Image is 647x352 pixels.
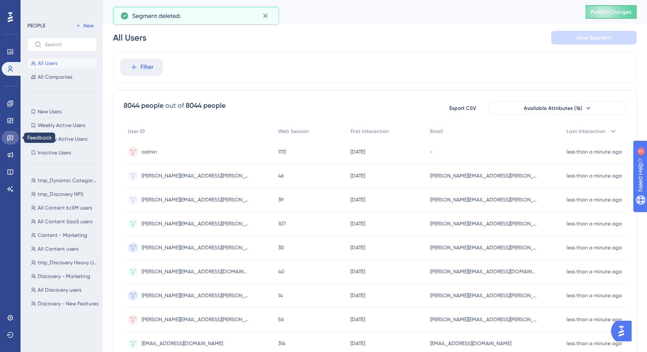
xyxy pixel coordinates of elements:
time: less than a minute ago [567,317,622,322]
button: Weekly Active Users [27,120,97,130]
span: All Companies [38,74,72,80]
span: First Interaction [350,128,389,135]
time: less than a minute ago [567,269,622,275]
time: less than a minute ago [567,149,622,155]
button: Filter [120,59,163,76]
span: Content - Marketing [38,232,87,239]
span: admin [142,148,157,155]
time: [DATE] [350,340,365,346]
span: [PERSON_NAME][EMAIL_ADDRESS][DOMAIN_NAME] [142,268,249,275]
span: New Users [38,108,62,115]
span: [PERSON_NAME][EMAIL_ADDRESS][PERSON_NAME][DOMAIN_NAME] [142,316,249,323]
span: 314 [278,340,285,347]
div: All Users [113,32,146,44]
time: less than a minute ago [567,245,622,251]
span: Discovery - Marketing [38,273,90,280]
button: Publish Changes [585,5,637,19]
span: All Content SaaS users [38,218,92,225]
span: [EMAIL_ADDRESS][DOMAIN_NAME] [142,340,223,347]
span: All Discovery users [38,287,81,293]
button: All Discovery users [27,285,102,295]
span: 14 [278,292,283,299]
time: [DATE] [350,221,365,227]
span: [PERSON_NAME][EMAIL_ADDRESS][PERSON_NAME][DOMAIN_NAME] [142,292,249,299]
time: less than a minute ago [567,340,622,346]
button: All Content SaaS users [27,216,102,227]
div: out of [165,101,184,111]
button: Export CSV [441,101,484,115]
span: [PERSON_NAME][EMAIL_ADDRESS][PERSON_NAME][DOMAIN_NAME] [430,196,537,203]
div: PEOPLE [27,22,45,29]
div: People [113,6,564,18]
span: [PERSON_NAME][EMAIL_ADDRESS][PERSON_NAME][DOMAIN_NAME] [142,172,249,179]
span: [PERSON_NAME][EMAIL_ADDRESS][PERSON_NAME][DOMAIN_NAME] [430,172,537,179]
span: Email [430,128,443,135]
button: All Companies [27,72,97,82]
time: [DATE] [350,149,365,155]
time: [DATE] [350,317,365,322]
button: Content - Marketing [27,230,102,240]
span: [PERSON_NAME][EMAIL_ADDRESS][PERSON_NAME][DOMAIN_NAME] [430,316,537,323]
span: New [83,22,94,29]
button: Monthly Active Users [27,134,97,144]
span: 56 [278,316,284,323]
time: [DATE] [350,173,365,179]
span: Export CSV [449,105,476,112]
span: [PERSON_NAME][EMAIL_ADDRESS][PERSON_NAME][DOMAIN_NAME] [142,220,249,227]
span: Filter [140,62,154,72]
div: 8044 people [124,101,163,111]
span: 46 [278,172,284,179]
span: User ID [128,128,145,135]
span: Discovery - New Features [38,300,98,307]
span: Web Session [278,128,309,135]
button: Save Segment [551,31,637,44]
span: All Content brXM users [38,204,92,211]
span: Segment deleted. [132,11,181,21]
span: 40 [278,268,285,275]
button: tmp_Discovery NPS [27,189,102,199]
span: - [430,148,433,155]
button: tmp_Discovery Heavy Users [27,257,102,268]
span: 39 [278,196,283,203]
time: [DATE] [350,269,365,275]
time: less than a minute ago [567,173,622,179]
span: Publish Changes [591,9,632,15]
span: All Content users [38,246,78,252]
span: Monthly Active Users [38,136,87,142]
span: Save Segment [576,34,611,41]
button: All Content brXM users [27,203,102,213]
span: Need Help? [20,2,53,12]
time: [DATE] [350,197,365,203]
button: All Users [27,58,97,68]
span: 30 [278,244,284,251]
span: [PERSON_NAME][EMAIL_ADDRESS][PERSON_NAME][DOMAIN_NAME] [142,196,249,203]
span: All Users [38,60,57,67]
span: [PERSON_NAME][EMAIL_ADDRESS][PERSON_NAME][DOMAIN_NAME] [430,292,537,299]
span: [PERSON_NAME][EMAIL_ADDRESS][PERSON_NAME][DOMAIN_NAME] [142,244,249,251]
time: less than a minute ago [567,221,622,227]
span: Inactive Users [38,149,71,156]
span: [EMAIL_ADDRESS][DOMAIN_NAME] [430,340,511,347]
div: 8044 people [186,101,226,111]
time: less than a minute ago [567,197,622,203]
button: tmp_Dynamic Category Users [27,175,102,186]
button: New [73,21,97,31]
iframe: UserGuiding AI Assistant Launcher [611,318,637,344]
button: Inactive Users [27,148,97,158]
button: Discovery - New Features [27,299,102,309]
span: Last Interaction [567,128,605,135]
span: tmp_Discovery Heavy Users [38,259,98,266]
button: New Users [27,106,97,117]
button: All Content users [27,244,102,254]
span: 107 [278,220,286,227]
span: Available Attributes (16) [524,105,582,112]
time: [DATE] [350,245,365,251]
time: less than a minute ago [567,293,622,299]
span: [PERSON_NAME][EMAIL_ADDRESS][PERSON_NAME][DOMAIN_NAME] [430,244,537,251]
button: Available Attributes (16) [489,101,626,115]
span: [PERSON_NAME][EMAIL_ADDRESS][DOMAIN_NAME] [430,268,537,275]
input: Search [45,41,89,47]
span: [PERSON_NAME][EMAIL_ADDRESS][PERSON_NAME][DOMAIN_NAME] [430,220,537,227]
div: 2 [59,4,62,11]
